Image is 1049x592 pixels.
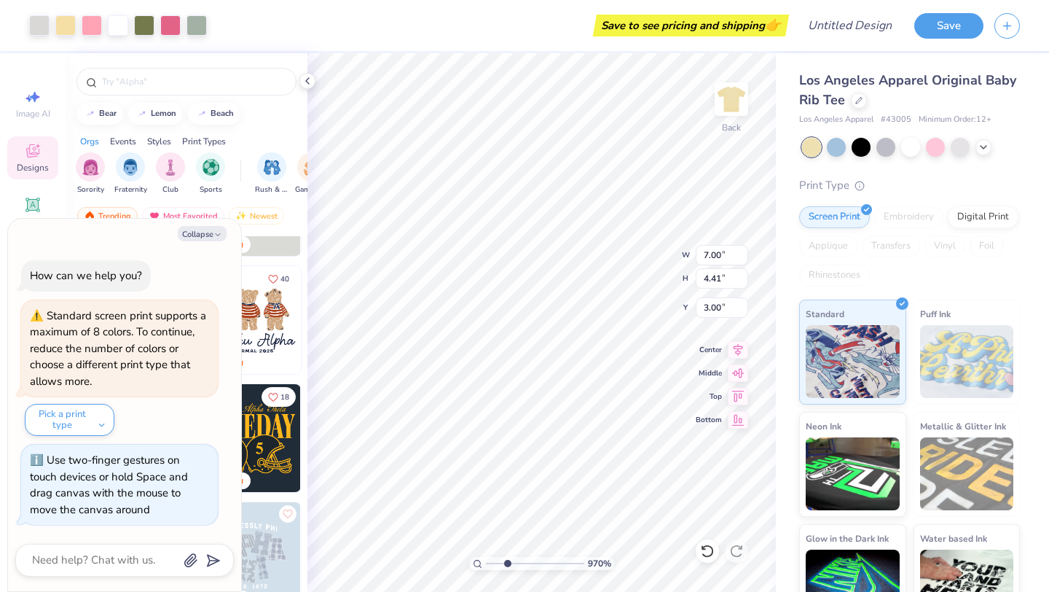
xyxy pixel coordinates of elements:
[597,15,785,36] div: Save to see pricing and shipping
[717,85,746,114] img: Back
[862,235,920,257] div: Transfers
[136,109,148,118] img: trend_line.gif
[30,268,142,283] div: How can we help you?
[101,74,287,89] input: Try "Alpha"
[229,207,284,225] div: Newest
[799,265,870,287] div: Rhinestones
[919,114,991,126] span: Minimum Order: 12 +
[696,415,722,425] span: Bottom
[149,211,160,221] img: most_fav.gif
[924,235,965,257] div: Vinyl
[122,159,138,176] img: Fraternity Image
[799,71,1016,109] span: Los Angeles Apparel Original Baby Rib Tee
[76,152,105,195] button: filter button
[255,184,288,195] span: Rush & Bid
[76,103,123,125] button: bear
[193,266,301,374] img: a3be6b59-b000-4a72-aad0-0c575b892a6b
[196,109,208,118] img: trend_line.gif
[255,152,288,195] button: filter button
[15,216,50,227] span: Add Text
[881,114,911,126] span: # 43005
[99,109,117,117] div: bear
[806,418,841,434] span: Neon Ink
[920,418,1006,434] span: Metallic & Glitter Ink
[156,152,185,195] button: filter button
[178,226,227,241] button: Collapse
[196,152,225,195] div: filter for Sports
[77,207,138,225] div: Trending
[25,404,114,436] button: Pick a print type
[30,308,206,389] div: Standard screen print supports a maximum of 8 colors. To continue, reduce the number of colors or...
[588,557,611,570] span: 970 %
[696,345,722,355] span: Center
[948,206,1018,228] div: Digital Print
[914,13,983,39] button: Save
[182,135,226,148] div: Print Types
[279,505,296,523] button: Like
[203,159,219,176] img: Sports Image
[264,159,280,176] img: Rush & Bid Image
[696,392,722,402] span: Top
[128,103,183,125] button: lemon
[196,152,225,195] button: filter button
[304,159,321,176] img: Game Day Image
[799,206,870,228] div: Screen Print
[262,387,296,407] button: Like
[235,211,247,221] img: Newest.gif
[722,121,741,134] div: Back
[262,269,296,289] button: Like
[114,152,147,195] button: filter button
[114,184,147,195] span: Fraternity
[300,384,408,492] img: 2b704b5a-84f6-4980-8295-53d958423ff9
[295,152,329,195] button: filter button
[156,152,185,195] div: filter for Club
[142,207,224,225] div: Most Favorited
[806,325,900,398] img: Standard
[970,235,1004,257] div: Foil
[765,16,781,34] span: 👉
[806,437,900,510] img: Neon Ink
[77,184,104,195] span: Sorority
[200,184,222,195] span: Sports
[80,135,99,148] div: Orgs
[295,184,329,195] span: Game Day
[799,114,873,126] span: Los Angeles Apparel
[211,109,234,117] div: beach
[82,159,99,176] img: Sorority Image
[799,235,857,257] div: Applique
[799,177,1020,194] div: Print Type
[255,152,288,195] div: filter for Rush & Bid
[920,437,1014,510] img: Metallic & Glitter Ink
[17,162,49,174] span: Designs
[147,135,171,148] div: Styles
[162,159,178,176] img: Club Image
[806,306,844,322] span: Standard
[193,384,301,492] img: b8819b5f-dd70-42f8-b218-32dd770f7b03
[114,152,147,195] div: filter for Fraternity
[280,394,289,401] span: 18
[696,368,722,378] span: Middle
[920,306,951,322] span: Puff Ink
[806,531,889,546] span: Glow in the Dark Ink
[300,266,408,374] img: d12c9beb-9502-45c7-ae94-40b97fdd6040
[84,211,95,221] img: trending.gif
[30,453,188,517] div: Use two-finger gestures on touch devices or hold Space and drag canvas with the mouse to move the...
[295,152,329,195] div: filter for Game Day
[85,109,96,118] img: trend_line.gif
[920,325,1014,398] img: Puff Ink
[920,531,987,546] span: Water based Ink
[162,184,178,195] span: Club
[110,135,136,148] div: Events
[188,103,240,125] button: beach
[16,108,50,120] span: Image AI
[151,109,176,117] div: lemon
[796,11,903,40] input: Untitled Design
[76,152,105,195] div: filter for Sorority
[280,276,289,283] span: 40
[874,206,943,228] div: Embroidery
